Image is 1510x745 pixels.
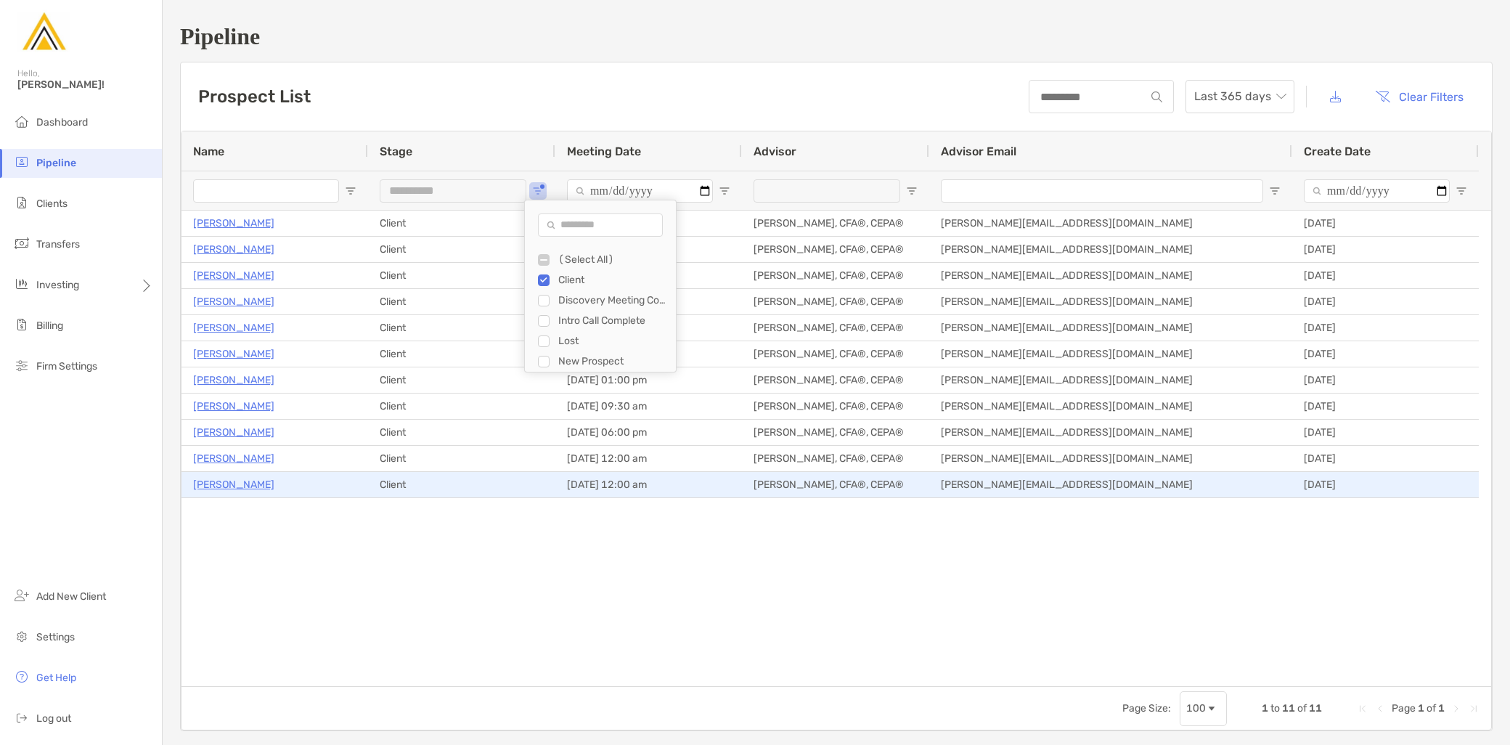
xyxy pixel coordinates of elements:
input: Create Date Filter Input [1304,179,1450,203]
a: [PERSON_NAME] [193,397,274,415]
div: New Prospect [558,355,667,367]
div: Client [368,472,555,497]
div: [PERSON_NAME][EMAIL_ADDRESS][DOMAIN_NAME] [929,289,1292,314]
a: [PERSON_NAME] [193,214,274,232]
span: Log out [36,712,71,725]
div: Client [368,263,555,288]
span: of [1297,702,1307,715]
img: billing icon [13,316,30,333]
span: Add New Client [36,590,106,603]
span: to [1270,702,1280,715]
div: First Page [1357,703,1368,715]
div: [PERSON_NAME][EMAIL_ADDRESS][DOMAIN_NAME] [929,446,1292,471]
img: pipeline icon [13,153,30,171]
div: [PERSON_NAME][EMAIL_ADDRESS][DOMAIN_NAME] [929,341,1292,367]
div: Next Page [1450,703,1462,715]
div: [PERSON_NAME], CFA®, CEPA® [742,341,929,367]
span: Get Help [36,672,76,684]
img: input icon [1151,91,1162,102]
div: Client [368,237,555,262]
img: settings icon [13,627,30,645]
div: Filter List [525,250,676,392]
div: [PERSON_NAME], CFA®, CEPA® [742,289,929,314]
div: Client [558,274,667,286]
span: Page [1392,702,1416,715]
img: clients icon [13,194,30,211]
img: logout icon [13,709,30,726]
div: [PERSON_NAME], CFA®, CEPA® [742,394,929,419]
div: Page Size: [1122,702,1171,715]
button: Open Filter Menu [906,185,918,197]
div: Client [368,394,555,419]
div: [DATE] [1292,472,1479,497]
div: [DATE] [1292,446,1479,471]
div: [DATE] [1292,315,1479,341]
div: Last Page [1468,703,1480,715]
span: 1 [1438,702,1445,715]
a: [PERSON_NAME] [193,345,274,363]
div: Client [368,211,555,236]
span: Stage [380,144,412,158]
div: [DATE] [1292,367,1479,393]
div: Client [368,289,555,314]
div: Column Filter [524,200,677,372]
div: [DATE] [1292,263,1479,288]
div: [PERSON_NAME], CFA®, CEPA® [742,446,929,471]
h1: Pipeline [180,23,1493,50]
div: Client [368,367,555,393]
span: 11 [1282,702,1295,715]
div: [PERSON_NAME], CFA®, CEPA® [742,237,929,262]
span: 1 [1262,702,1268,715]
span: Transfers [36,238,80,251]
div: [PERSON_NAME][EMAIL_ADDRESS][DOMAIN_NAME] [929,420,1292,445]
span: Firm Settings [36,360,97,372]
div: Discovery Meeting Complete [558,294,667,306]
span: Billing [36,319,63,332]
div: [PERSON_NAME], CFA®, CEPA® [742,263,929,288]
div: [PERSON_NAME], CFA®, CEPA® [742,211,929,236]
div: [DATE] [1292,420,1479,445]
div: [PERSON_NAME], CFA®, CEPA® [742,420,929,445]
a: [PERSON_NAME] [193,240,274,258]
div: Client [368,446,555,471]
button: Open Filter Menu [1269,185,1281,197]
div: Client [368,341,555,367]
div: Lost [558,335,667,347]
span: 1 [1418,702,1424,715]
span: Investing [36,279,79,291]
span: Settings [36,631,75,643]
div: [PERSON_NAME], CFA®, CEPA® [742,472,929,497]
div: [DATE] 01:00 pm [555,367,742,393]
div: [DATE] [1292,237,1479,262]
div: [PERSON_NAME][EMAIL_ADDRESS][DOMAIN_NAME] [929,237,1292,262]
div: [PERSON_NAME], CFA®, CEPA® [742,367,929,393]
div: Previous Page [1374,703,1386,715]
p: [PERSON_NAME] [193,423,274,441]
img: Zoe Logo [17,6,70,58]
input: Search filter values [538,213,663,237]
a: [PERSON_NAME] [193,319,274,337]
a: [PERSON_NAME] [193,449,274,468]
div: [DATE] 06:00 pm [555,420,742,445]
span: Meeting Date [567,144,641,158]
img: get-help icon [13,668,30,685]
a: [PERSON_NAME] [193,266,274,285]
a: [PERSON_NAME] [193,293,274,311]
div: [DATE] [1292,289,1479,314]
div: [PERSON_NAME][EMAIL_ADDRESS][DOMAIN_NAME] [929,394,1292,419]
div: [PERSON_NAME][EMAIL_ADDRESS][DOMAIN_NAME] [929,472,1292,497]
img: add_new_client icon [13,587,30,604]
a: [PERSON_NAME] [193,476,274,494]
button: Open Filter Menu [345,185,356,197]
div: Page Size [1180,691,1227,726]
div: [PERSON_NAME][EMAIL_ADDRESS][DOMAIN_NAME] [929,263,1292,288]
img: investing icon [13,275,30,293]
